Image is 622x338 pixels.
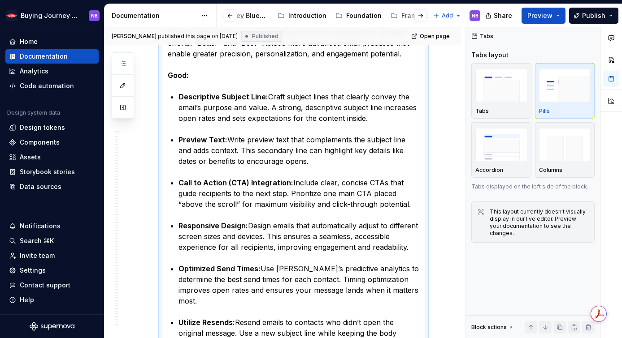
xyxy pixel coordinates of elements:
strong: Good: [168,71,189,80]
p: Use [PERSON_NAME]’s predictive analytics to determine the best send times for each contact. Timin... [178,263,419,306]
svg: Supernova Logo [30,322,74,331]
a: Code automation [5,79,99,93]
a: Storybook stories [5,165,99,179]
div: Analytics [20,67,48,76]
span: Preview [527,11,552,20]
div: Search ⌘K [20,236,54,245]
a: Introduction [274,9,330,23]
button: Contact support [5,278,99,292]
a: Invite team [5,248,99,263]
div: Design system data [7,109,60,116]
button: placeholderColumns [535,122,595,178]
p: Write preview text that complements the subject line and adds context. This secondary line can hi... [178,134,419,167]
div: Code automation [20,81,74,90]
div: Data sources [20,182,61,191]
div: Notifications [20,222,61,231]
strong: Call to Action (CTA) Integration: [178,178,293,187]
button: placeholderTabs [471,63,531,119]
p: Accordion [475,167,503,174]
div: NB [91,12,98,19]
div: Block actions [471,321,515,334]
div: Components [20,138,60,147]
div: Help [20,295,34,304]
button: Add [431,9,464,22]
div: This layout currently doesn't visually display in our live editor. Preview your documentation to ... [490,208,589,237]
button: placeholderAccordion [471,122,531,178]
button: Search ⌘K [5,234,99,248]
p: Tabs [475,107,489,115]
strong: Responsive Design: [178,221,248,230]
div: published this page on [DATE] [158,33,238,40]
div: Home [20,37,38,46]
button: Notifications [5,219,99,233]
span: [PERSON_NAME] [112,33,157,40]
button: placeholderPills [535,63,595,119]
img: ebcb961f-3702-4f4f-81a3-20bbd08d1a2b.png [6,10,17,21]
div: Design tokens [20,123,65,132]
div: Storybook stories [20,167,75,176]
strong: Optimized Send Times: [178,264,261,273]
a: Analytics [5,64,99,78]
div: Settings [20,266,46,275]
strong: Descriptive Subject Line: [178,92,268,101]
p: Design emails that automatically adjust to different screen sizes and devices. This ensures a sea... [178,220,419,252]
span: Add [442,12,453,19]
a: Framework [387,9,439,23]
span: Open page [420,33,450,40]
button: Buying Journey BlueprintNB [2,6,102,25]
button: Publish [569,8,618,24]
img: placeholder [475,128,527,161]
img: placeholder [539,69,591,102]
a: Foundation [332,9,385,23]
p: Columns [539,167,562,174]
a: Design tokens [5,120,99,135]
p: Include clear, concise CTAs that guide recipients to the next step. Prioritize one main CTA place... [178,177,419,210]
div: NB [472,12,478,19]
a: Documentation [5,49,99,64]
p: Tabs displayed on the left side of the block. [471,183,595,190]
button: Share [481,8,518,24]
a: Open page [409,30,454,43]
div: Documentation [20,52,68,61]
div: Introduction [288,11,326,20]
div: Invite team [20,251,55,260]
span: Published [252,33,278,40]
p: Craft subject lines that clearly convey the email’s purpose and value. A strong, descriptive subj... [178,91,419,124]
img: placeholder [475,69,527,102]
strong: Utilize Resends: [178,318,235,327]
a: Components [5,135,99,150]
a: Assets [5,150,99,164]
div: Block actions [471,324,507,331]
div: Assets [20,153,41,162]
p: Pills [539,107,550,115]
div: Contact support [20,281,70,290]
div: Buying Journey Blueprint [21,11,78,20]
span: Share [494,11,512,20]
a: Data sources [5,180,99,194]
div: Foundation [346,11,382,20]
div: Documentation [112,11,196,20]
div: Tabs layout [471,51,509,60]
a: Settings [5,263,99,278]
img: placeholder [539,128,591,161]
div: Page tree [180,7,387,25]
strong: Preview Text: [178,135,227,144]
a: Home [5,34,99,49]
span: Publish [582,11,605,20]
button: Preview [522,8,565,24]
button: Help [5,293,99,307]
